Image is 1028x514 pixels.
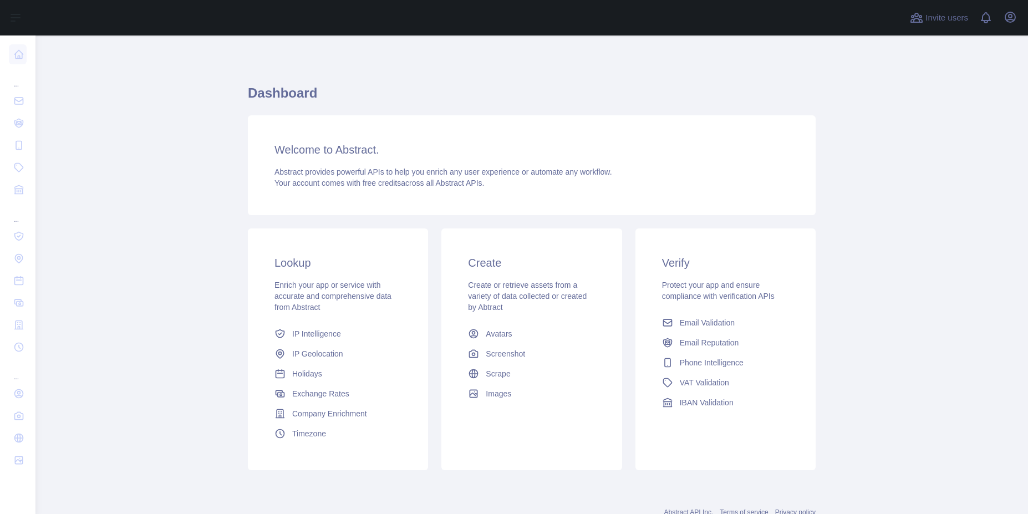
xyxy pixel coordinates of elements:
span: Images [486,388,511,399]
span: Avatars [486,328,512,339]
a: Holidays [270,364,406,384]
span: Exchange Rates [292,388,349,399]
h3: Verify [662,255,789,271]
span: Email Validation [680,317,735,328]
a: Exchange Rates [270,384,406,404]
span: VAT Validation [680,377,729,388]
span: Phone Intelligence [680,357,744,368]
a: Email Reputation [658,333,793,353]
h1: Dashboard [248,84,816,111]
a: Avatars [464,324,599,344]
span: Company Enrichment [292,408,367,419]
a: Email Validation [658,313,793,333]
span: Screenshot [486,348,525,359]
button: Invite users [908,9,970,27]
span: IBAN Validation [680,397,734,408]
h3: Lookup [274,255,401,271]
span: Create or retrieve assets from a variety of data collected or created by Abtract [468,281,587,312]
div: ... [9,202,27,224]
div: ... [9,67,27,89]
h3: Create [468,255,595,271]
span: IP Intelligence [292,328,341,339]
a: IP Intelligence [270,324,406,344]
h3: Welcome to Abstract. [274,142,789,157]
a: Screenshot [464,344,599,364]
span: Invite users [925,12,968,24]
span: Holidays [292,368,322,379]
a: Timezone [270,424,406,444]
span: Abstract provides powerful APIs to help you enrich any user experience or automate any workflow. [274,167,612,176]
span: Timezone [292,428,326,439]
div: ... [9,359,27,381]
a: VAT Validation [658,373,793,393]
span: free credits [363,179,401,187]
span: Scrape [486,368,510,379]
span: IP Geolocation [292,348,343,359]
a: Images [464,384,599,404]
a: IBAN Validation [658,393,793,413]
a: IP Geolocation [270,344,406,364]
span: Email Reputation [680,337,739,348]
span: Enrich your app or service with accurate and comprehensive data from Abstract [274,281,391,312]
span: Protect your app and ensure compliance with verification APIs [662,281,775,301]
a: Phone Intelligence [658,353,793,373]
span: Your account comes with across all Abstract APIs. [274,179,484,187]
a: Company Enrichment [270,404,406,424]
a: Scrape [464,364,599,384]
